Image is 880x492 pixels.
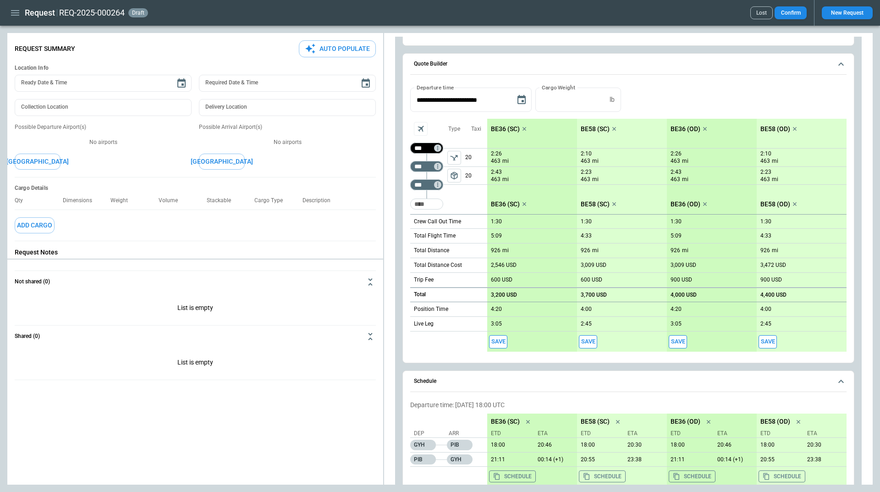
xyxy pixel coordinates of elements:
[592,247,599,254] p: mi
[417,83,454,91] label: Departure time
[671,232,682,239] p: 5:09
[624,442,667,448] p: 08/30/2025
[760,150,771,157] p: 2:10
[671,200,700,208] p: BE36 (OD)
[487,414,847,486] div: scrollable content
[15,279,50,285] h6: Not shared (0)
[449,430,481,437] p: Arr
[669,335,687,348] button: Save
[760,292,786,299] p: 4,400 USD
[410,199,443,210] div: Too short
[581,306,592,313] p: 4:00
[410,371,847,392] button: Schedule
[15,293,376,325] p: List is empty
[491,292,517,299] p: 3,200 USD
[491,176,500,183] p: 463
[199,138,376,146] p: No airports
[610,96,615,104] p: lb
[581,276,602,283] p: 600 USD
[63,197,99,204] p: Dimensions
[714,442,757,448] p: 08/30/2025
[671,306,682,313] p: 4:20
[760,247,770,254] p: 926
[682,157,688,165] p: mi
[671,292,697,299] p: 4,000 USD
[447,151,461,165] span: Type of sector
[448,125,460,133] p: Type
[207,197,238,204] p: Stackable
[750,6,773,19] button: Lost
[491,150,502,157] p: 2:26
[15,45,75,53] p: Request Summary
[592,157,599,165] p: mi
[671,150,682,157] p: 2:26
[447,454,473,464] p: GYH
[671,418,700,426] p: BE36 (OD)
[414,305,448,313] p: Position Time
[414,218,461,226] p: Crew Call Out Time
[669,335,687,348] span: Save this aircraft quote and copy details to clipboard
[759,335,777,348] button: Save
[581,150,592,157] p: 2:10
[682,247,688,254] p: mi
[15,197,30,204] p: Qty
[15,293,376,325] div: Not shared (0)
[592,176,599,183] p: mi
[822,6,873,19] button: New Request
[714,430,753,437] p: ETA
[414,261,462,269] p: Total Distance Cost
[491,276,512,283] p: 600 USD
[491,321,502,327] p: 3:05
[671,276,692,283] p: 900 USD
[410,161,443,172] div: Too short
[489,335,507,348] span: Save this aircraft quote and copy details to clipboard
[682,176,688,183] p: mi
[447,169,461,182] button: left aligned
[130,10,146,16] span: draft
[502,157,509,165] p: mi
[775,6,807,19] button: Confirm
[542,83,575,91] label: Cargo Weight
[534,442,577,448] p: 08/30/2025
[772,176,778,183] p: mi
[624,456,667,463] p: 08/30/2025
[512,91,531,109] button: Choose date, selected date is Aug 30, 2025
[760,169,771,176] p: 2:23
[489,335,507,348] button: Save
[491,232,502,239] p: 5:09
[15,333,40,339] h6: Shared (0)
[671,169,682,176] p: 2:43
[581,169,592,176] p: 2:23
[759,470,805,482] button: Copy the aircraft schedule to your clipboard
[671,262,696,269] p: 3,009 USD
[534,430,573,437] p: ETA
[410,179,443,190] div: Too short
[489,470,536,482] button: Copy the aircraft schedule to your clipboard
[667,456,710,463] p: 08/30/2025
[414,122,428,136] span: Aircraft selection
[671,157,680,165] p: 463
[15,271,376,293] button: Not shared (0)
[579,470,626,482] button: Copy the aircraft schedule to your clipboard
[465,149,487,166] p: 20
[15,138,192,146] p: No airports
[667,442,710,448] p: 08/30/2025
[760,418,790,426] p: BE58 (OD)
[410,401,847,409] p: Departure time: [DATE] 18:00 UTC
[59,7,125,18] h2: REQ-2025-000264
[410,88,847,352] div: Quote Builder
[581,232,592,239] p: 4:33
[15,348,376,380] div: Not shared (0)
[671,176,680,183] p: 463
[581,262,606,269] p: 3,009 USD
[760,200,790,208] p: BE58 (OD)
[579,335,597,348] span: Save this aircraft quote and copy details to clipboard
[410,398,847,490] div: Schedule
[15,326,376,348] button: Shared (0)
[159,197,185,204] p: Volume
[299,40,376,57] button: Auto Populate
[803,430,843,437] p: ETA
[450,171,459,180] span: package_2
[760,157,770,165] p: 463
[25,7,55,18] h1: Request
